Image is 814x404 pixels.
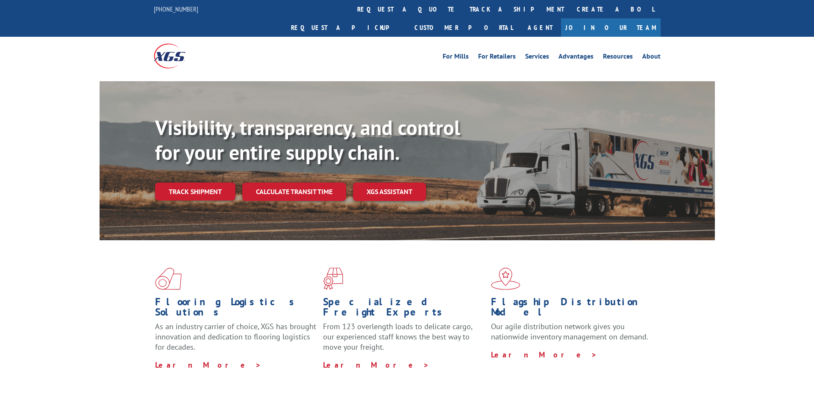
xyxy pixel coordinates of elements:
a: Calculate transit time [242,183,346,201]
b: Visibility, transparency, and control for your entire supply chain. [155,114,460,165]
a: Agent [519,18,561,37]
p: From 123 overlength loads to delicate cargo, our experienced staff knows the best way to move you... [323,321,485,360]
a: [PHONE_NUMBER] [154,5,198,13]
a: For Retailers [478,53,516,62]
img: xgs-icon-total-supply-chain-intelligence-red [155,268,182,290]
a: Services [525,53,549,62]
a: Customer Portal [408,18,519,37]
h1: Specialized Freight Experts [323,297,485,321]
a: XGS ASSISTANT [353,183,426,201]
span: Our agile distribution network gives you nationwide inventory management on demand. [491,321,648,342]
a: For Mills [443,53,469,62]
img: xgs-icon-flagship-distribution-model-red [491,268,520,290]
a: Learn More > [491,350,597,360]
a: Join Our Team [561,18,661,37]
a: Request a pickup [285,18,408,37]
a: Track shipment [155,183,235,201]
h1: Flagship Distribution Model [491,297,652,321]
a: About [642,53,661,62]
img: xgs-icon-focused-on-flooring-red [323,268,343,290]
a: Learn More > [323,360,429,370]
h1: Flooring Logistics Solutions [155,297,317,321]
a: Advantages [558,53,594,62]
span: As an industry carrier of choice, XGS has brought innovation and dedication to flooring logistics... [155,321,316,352]
a: Resources [603,53,633,62]
a: Learn More > [155,360,262,370]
